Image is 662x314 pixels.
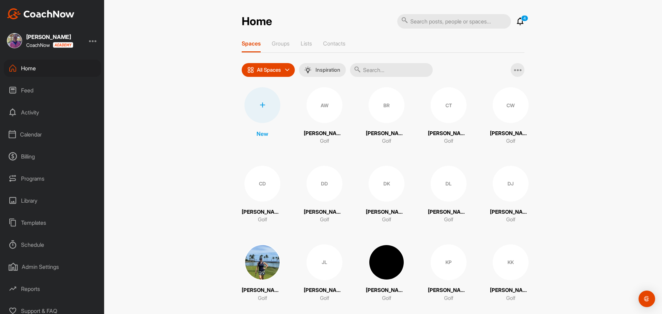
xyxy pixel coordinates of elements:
p: Golf [506,294,515,302]
p: [PERSON_NAME] [490,286,531,294]
div: [PERSON_NAME] [26,34,73,40]
div: Open Intercom Messenger [639,291,655,307]
p: Golf [382,294,391,302]
p: Inspiration [315,67,340,73]
a: DK[PERSON_NAME]Golf [366,166,407,224]
div: Programs [4,170,101,187]
div: AW [307,87,342,123]
a: DD[PERSON_NAME]Golf [304,166,345,224]
img: square_6a3435922cb92dca4104cc692617da51.jpg [369,244,404,280]
p: [PERSON_NAME] [304,208,345,216]
p: Groups [272,40,290,47]
h2: Home [242,15,272,28]
p: [PERSON_NAME] [428,130,469,138]
img: icon [247,67,254,73]
p: Lists [301,40,312,47]
p: 4 [521,15,528,21]
p: Contacts [323,40,345,47]
p: Golf [444,294,453,302]
p: [PERSON_NAME] [428,286,469,294]
p: [PERSON_NAME] [490,208,531,216]
img: CoachNow [7,8,74,19]
div: Activity [4,104,101,121]
p: Golf [258,294,267,302]
p: Golf [258,216,267,224]
p: [PERSON_NAME] [366,208,407,216]
div: CW [493,87,529,123]
p: Golf [506,216,515,224]
a: CD[PERSON_NAME]Golf [242,166,283,224]
div: Schedule [4,236,101,253]
p: Golf [444,137,453,145]
p: Golf [506,137,515,145]
img: square_ca7ec96441eb838c310c341fdbc4eb55.jpg [7,33,22,48]
a: BR[PERSON_NAME]Golf [366,87,407,145]
p: [PERSON_NAME] [304,286,345,294]
div: Admin Settings [4,258,101,275]
a: DL[PERSON_NAME]Golf [428,166,469,224]
a: [PERSON_NAME]Golf [242,244,283,302]
div: Home [4,60,101,77]
div: KK [493,244,529,280]
a: AW[PERSON_NAME]Golf [304,87,345,145]
img: menuIcon [304,67,311,73]
img: CoachNow acadmey [53,42,73,48]
p: Golf [320,137,329,145]
p: Golf [382,216,391,224]
div: CT [431,87,467,123]
div: BR [369,87,404,123]
div: CoachNow [26,42,73,48]
p: [PERSON_NAME] [366,286,407,294]
p: [PERSON_NAME] [242,208,283,216]
div: Reports [4,280,101,297]
div: Templates [4,214,101,231]
div: Library [4,192,101,209]
div: Billing [4,148,101,165]
a: CW[PERSON_NAME]Golf [490,87,531,145]
a: KK[PERSON_NAME]Golf [490,244,531,302]
p: Golf [444,216,453,224]
a: KP[PERSON_NAME]Golf [428,244,469,302]
input: Search... [350,63,433,77]
p: Golf [320,294,329,302]
a: JL[PERSON_NAME]Golf [304,244,345,302]
input: Search posts, people or spaces... [397,14,511,29]
p: New [257,130,268,138]
a: DJ[PERSON_NAME]Golf [490,166,531,224]
p: Golf [382,137,391,145]
div: DK [369,166,404,202]
p: [PERSON_NAME] [304,130,345,138]
div: KP [431,244,467,280]
div: Calendar [4,126,101,143]
div: DJ [493,166,529,202]
div: CD [244,166,280,202]
a: [PERSON_NAME]Golf [366,244,407,302]
p: [PERSON_NAME] [490,130,531,138]
p: Golf [320,216,329,224]
p: [PERSON_NAME] [242,286,283,294]
p: All Spaces [257,67,281,73]
p: [PERSON_NAME] [366,130,407,138]
a: CT[PERSON_NAME]Golf [428,87,469,145]
p: [PERSON_NAME] [428,208,469,216]
p: Spaces [242,40,261,47]
div: Feed [4,82,101,99]
div: DL [431,166,467,202]
div: JL [307,244,342,280]
img: square_95e5e8104a32abf12ccc60d2f2617e6b.jpg [244,244,280,280]
div: DD [307,166,342,202]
